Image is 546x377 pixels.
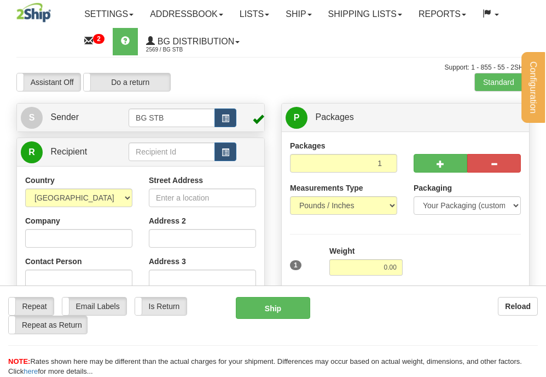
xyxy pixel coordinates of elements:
[76,1,142,28] a: Settings
[320,1,410,28] a: Shipping lists
[25,215,60,226] label: Company
[135,298,187,315] label: Is Return
[149,175,203,186] label: Street Address
[505,302,531,311] b: Reload
[16,3,51,22] img: logo2569.jpg
[8,357,30,365] span: NOTE:
[410,1,474,28] a: Reports
[142,1,231,28] a: Addressbook
[155,37,234,46] span: BG Distribution
[290,140,326,151] label: Packages
[76,28,113,55] a: 2
[50,112,79,122] span: Sender
[236,297,310,319] button: Ship
[146,44,228,55] span: 2569 / BG STB
[129,108,215,127] input: Sender Id
[17,73,80,91] label: Assistant Off
[521,133,545,244] iframe: chat widget
[290,182,363,193] label: Measurements Type
[21,107,43,129] span: S
[9,316,87,334] label: Repeat as Return
[84,73,170,91] label: Do a return
[290,260,301,270] span: 1
[9,298,54,315] label: Repeat
[329,245,355,256] label: Weight
[277,1,320,28] a: Ship
[414,182,452,193] label: Packaging
[25,175,55,186] label: Country
[93,34,104,44] sup: 2
[129,142,215,161] input: Recipient Id
[149,188,256,207] input: Enter a location
[138,28,248,55] a: BG Distribution 2569 / BG STB
[315,112,353,122] span: Packages
[62,298,126,315] label: Email Labels
[149,215,186,226] label: Address 2
[24,367,38,375] a: here
[16,63,530,72] div: Support: 1 - 855 - 55 - 2SHIP
[21,141,43,163] span: R
[21,141,117,163] a: R Recipient
[149,256,186,267] label: Address 3
[21,106,129,129] a: S Sender
[498,297,538,316] button: Reload
[286,107,307,129] span: P
[50,147,87,156] span: Recipient
[521,52,545,123] button: Configuration
[25,256,82,267] label: Contact Person
[329,284,369,295] label: Dims Code
[475,73,529,91] label: Standard
[231,1,277,28] a: Lists
[286,106,525,129] a: P Packages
